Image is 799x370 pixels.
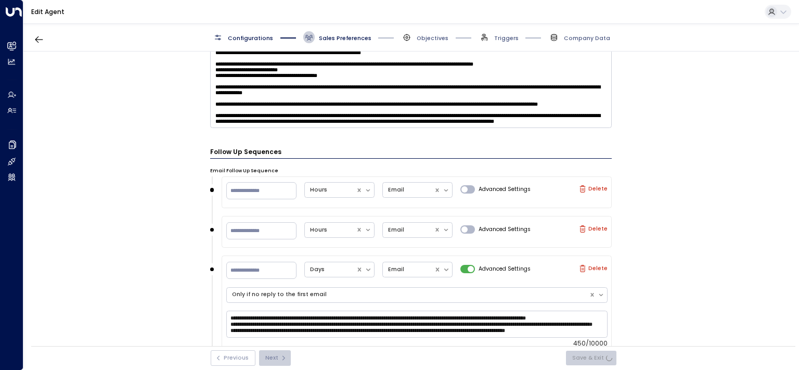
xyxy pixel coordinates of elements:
span: Configurations [228,34,273,42]
h3: Follow Up Sequences [210,147,612,159]
span: Advanced Settings [479,265,531,273]
span: Advanced Settings [479,225,531,234]
span: Sales Preferences [319,34,371,42]
label: Delete [579,265,608,272]
span: Triggers [494,34,519,42]
label: Delete [579,225,608,233]
label: Delete [579,185,608,193]
label: Email Follow Up Sequence [210,168,278,175]
span: Advanced Settings [479,185,531,194]
span: Objectives [417,34,448,42]
a: Edit Agent [31,7,65,16]
span: Company Data [564,34,610,42]
div: 450/10000 [226,340,608,347]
